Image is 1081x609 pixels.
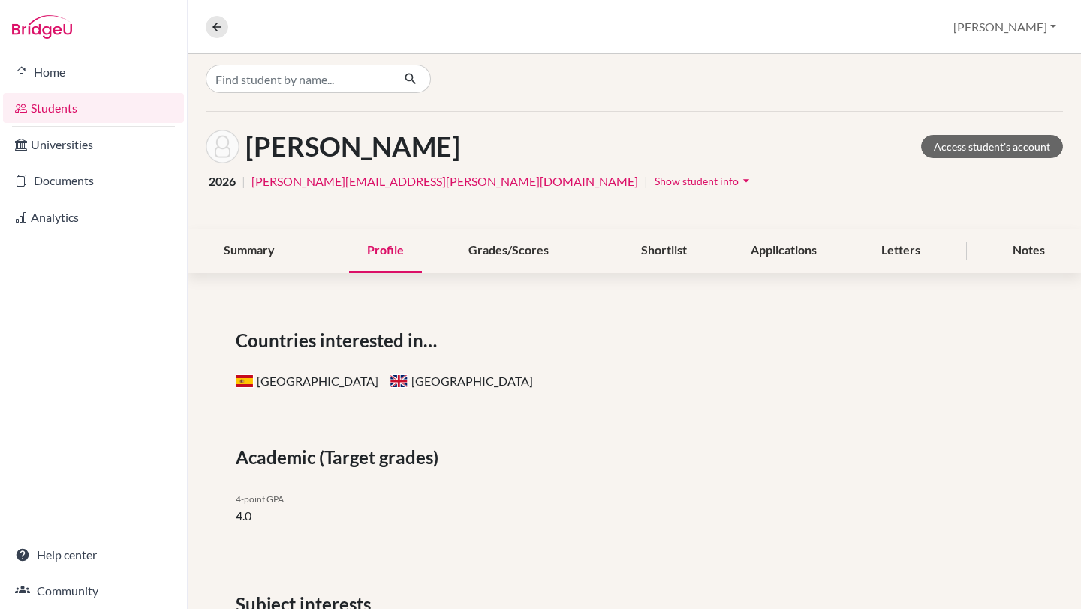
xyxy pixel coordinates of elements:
span: United Kingdom [390,374,408,388]
img: Bridge-U [12,15,72,39]
span: [GEOGRAPHIC_DATA] [236,373,378,388]
h1: [PERSON_NAME] [245,130,460,163]
span: 4-point GPA [236,493,284,505]
span: Countries interested in… [236,327,443,354]
span: 2026 [209,172,236,190]
span: [GEOGRAPHIC_DATA] [390,373,533,388]
i: arrow_drop_down [739,173,754,188]
div: Summary [206,229,293,273]
input: Find student by name... [206,64,392,93]
div: Letters [863,229,938,273]
div: Notes [995,229,1063,273]
button: [PERSON_NAME] [947,13,1063,41]
a: Students [3,93,184,123]
span: Academic (Target grades) [236,444,444,471]
a: Access student's account [921,135,1063,158]
div: Grades/Scores [450,229,567,273]
span: | [242,172,245,190]
a: Home [3,57,184,87]
button: Show student infoarrow_drop_down [654,169,754,193]
a: Community [3,576,184,606]
div: Profile [349,229,422,273]
a: Analytics [3,202,184,232]
li: 4.0 [236,507,623,525]
a: Documents [3,166,184,196]
span: Show student info [655,175,739,187]
a: Universities [3,130,184,160]
a: Help center [3,540,184,570]
div: Shortlist [623,229,705,273]
span: | [644,172,648,190]
a: [PERSON_NAME][EMAIL_ADDRESS][PERSON_NAME][DOMAIN_NAME] [251,172,638,190]
div: Applications [733,229,835,273]
img: Katina Alvarado's avatar [206,130,239,163]
span: Spain [236,374,254,388]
